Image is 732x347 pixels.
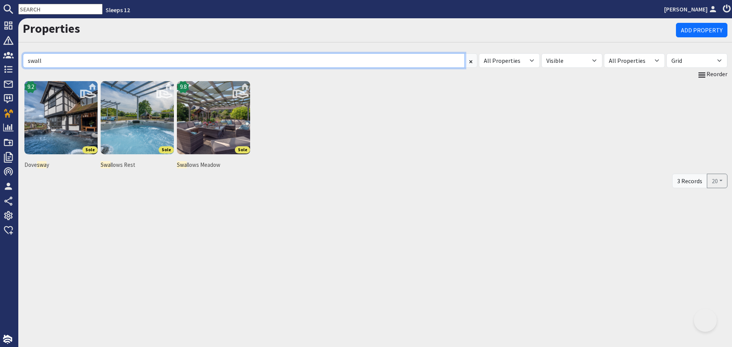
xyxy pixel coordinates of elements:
[27,83,34,91] span: 9.2
[177,81,250,154] img: Swallows Meadow's icon
[697,69,727,79] a: Reorder
[177,161,187,168] mark: Swa
[676,23,727,37] a: Add Property
[23,21,80,36] a: Properties
[235,146,250,154] span: Sole
[694,309,717,332] iframe: Toggle Customer Support
[82,146,98,154] span: Sole
[99,80,175,172] a: Swallows Rest's iconSoleSwallows Rest
[24,81,98,154] img: Dovesway's icon
[23,80,99,172] a: Dovesway's icon9.2SoleDovesway
[101,161,111,168] mark: Swa
[180,83,186,91] span: 9.8
[101,161,174,170] span: llows Rest
[37,161,47,168] mark: swa
[159,146,174,154] span: Sole
[18,4,103,14] input: SEARCH
[664,5,718,14] a: [PERSON_NAME]
[106,6,130,14] a: Sleeps 12
[672,174,707,188] div: 3 Records
[24,161,98,170] span: Dove y
[175,80,252,172] a: Swallows Meadow's icon9.8SoleSwallows Meadow
[177,161,250,170] span: llows Meadow
[23,53,465,68] input: Search...
[707,174,727,188] button: 20
[3,335,12,344] img: staytech_i_w-64f4e8e9ee0a9c174fd5317b4b171b261742d2d393467e5bdba4413f4f884c10.svg
[101,81,174,154] img: Swallows Rest's icon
